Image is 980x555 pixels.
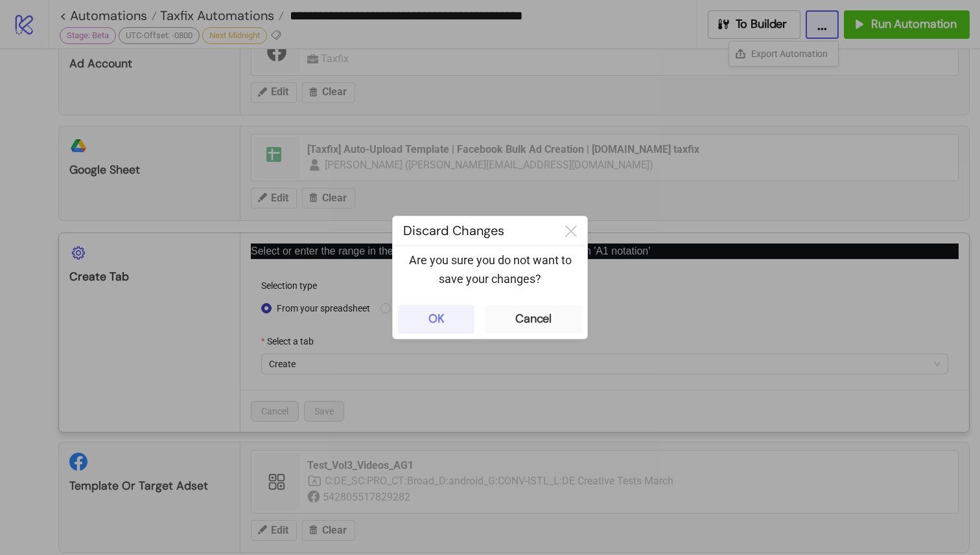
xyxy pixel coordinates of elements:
div: OK [428,311,445,326]
button: OK [398,305,474,334]
button: Cancel [485,305,582,334]
div: Discard Changes [393,216,555,245]
div: Cancel [515,311,552,326]
p: Are you sure you do not want to save your changes? [403,251,577,288]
